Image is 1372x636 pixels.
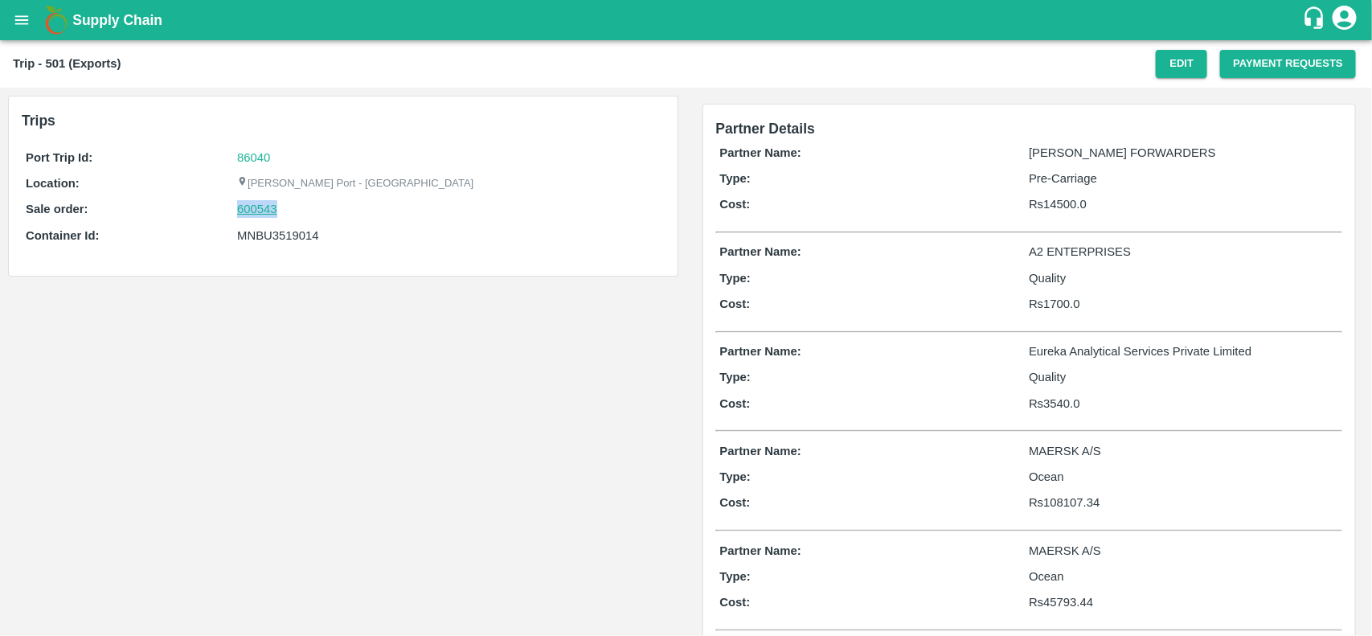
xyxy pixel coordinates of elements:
div: MNBU3519014 [237,227,660,244]
b: Type: [720,172,752,185]
b: Type: [720,371,752,384]
p: Ocean [1029,568,1338,585]
p: Pre-Carriage [1029,170,1338,187]
a: 86040 [237,151,270,164]
button: Edit [1156,50,1207,78]
p: A2 ENTERPRISES [1029,243,1338,261]
b: Type: [720,570,752,583]
b: Cost: [720,596,751,609]
img: logo [40,4,72,36]
b: Port Trip Id: [26,151,92,164]
a: 600543 [237,200,277,218]
b: Partner Name: [720,146,801,159]
p: Rs 108107.34 [1029,494,1338,511]
p: Ocean [1029,468,1338,486]
p: Quality [1029,269,1338,287]
b: Trips [22,113,55,129]
b: Type: [720,272,752,285]
button: open drawer [3,2,40,39]
b: Cost: [720,198,751,211]
b: Trip - 501 (Exports) [13,57,121,70]
p: Rs 14500.0 [1029,195,1338,213]
b: Location: [26,177,80,190]
p: MAERSK A/S [1029,442,1338,460]
b: Sale order: [26,203,88,215]
button: Payment Requests [1220,50,1356,78]
b: Cost: [720,397,751,410]
span: Partner Details [716,121,816,137]
a: Supply Chain [72,9,1302,31]
p: Rs 3540.0 [1029,395,1338,412]
b: Partner Name: [720,345,801,358]
p: Rs 45793.44 [1029,593,1338,611]
b: Type: [720,470,752,483]
b: Partner Name: [720,544,801,557]
b: Supply Chain [72,12,162,28]
p: Eureka Analytical Services Private Limited [1029,343,1338,360]
p: [PERSON_NAME] FORWARDERS [1029,144,1338,162]
p: Rs 1700.0 [1029,295,1338,313]
b: Partner Name: [720,445,801,458]
p: Quality [1029,368,1338,386]
b: Cost: [720,297,751,310]
b: Partner Name: [720,245,801,258]
b: Cost: [720,496,751,509]
p: MAERSK A/S [1029,542,1338,560]
div: account of current user [1330,3,1359,37]
b: Container Id: [26,229,100,242]
p: [PERSON_NAME] Port - [GEOGRAPHIC_DATA] [237,176,473,191]
div: customer-support [1302,6,1330,35]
